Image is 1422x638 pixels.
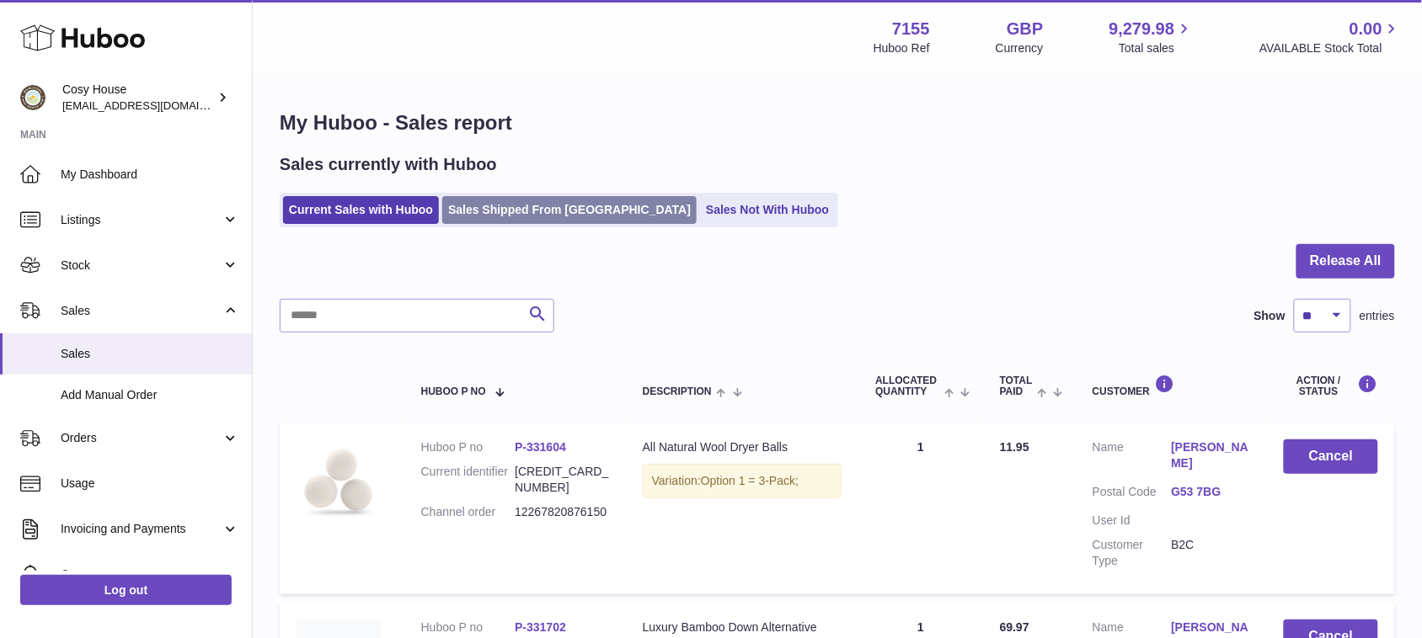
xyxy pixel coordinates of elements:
[1172,537,1251,569] dd: B2C
[1093,537,1172,569] dt: Customer Type
[421,464,516,496] dt: Current identifier
[421,439,516,455] dt: Huboo P no
[515,620,566,634] a: P-331702
[1296,244,1395,279] button: Release All
[643,464,842,498] div: Variation:
[62,82,214,114] div: Cosy House
[1254,308,1286,324] label: Show
[61,258,222,274] span: Stock
[20,575,232,605] a: Log out
[515,504,609,520] dd: 12267820876150
[283,196,439,224] a: Current Sales with Huboo
[1172,439,1251,471] a: [PERSON_NAME]
[61,566,239,582] span: Cases
[1007,18,1043,40] strong: GBP
[421,504,516,520] dt: Channel order
[61,476,239,492] span: Usage
[1350,18,1382,40] span: 0.00
[515,440,566,454] a: P-331604
[20,85,45,110] img: info@wholesomegoods.com
[1093,513,1172,529] dt: User Id
[1259,18,1402,56] a: 0.00 AVAILABLE Stock Total
[421,619,516,635] dt: Huboo P no
[442,196,697,224] a: Sales Shipped From [GEOGRAPHIC_DATA]
[61,346,239,362] span: Sales
[61,303,222,319] span: Sales
[875,375,939,397] span: ALLOCATED Quantity
[1284,375,1378,397] div: Action / Status
[61,521,222,537] span: Invoicing and Payments
[280,109,1395,136] h1: My Huboo - Sales report
[1109,18,1175,40] span: 9,279.98
[280,153,497,176] h2: Sales currently with Huboo
[892,18,930,40] strong: 7155
[61,167,239,183] span: My Dashboard
[61,430,222,446] span: Orders
[701,474,799,487] span: Option 1 = 3-Pack;
[1284,439,1378,474] button: Cancel
[1093,439,1172,476] dt: Name
[1093,484,1172,504] dt: Postal Code
[421,386,486,397] span: Huboo P no
[61,387,239,403] span: Add Manual Order
[996,40,1044,56] div: Currency
[643,439,842,455] div: All Natural Wool Dryer Balls
[1259,40,1402,56] span: AVAILABLE Stock Total
[61,212,222,228] span: Listings
[1172,484,1251,500] a: G53 7BG
[858,423,983,593] td: 1
[874,40,930,56] div: Huboo Ref
[643,386,712,397] span: Description
[1000,620,1029,634] span: 69.97
[62,98,248,112] span: [EMAIL_ADDRESS][DOMAIN_NAME]
[297,439,381,524] img: wool-dryer-balls-3-pack.png
[515,464,609,496] dd: [CREDIT_CARD_NUMBER]
[700,196,835,224] a: Sales Not With Huboo
[1000,440,1029,454] span: 11.95
[1000,375,1033,397] span: Total paid
[1119,40,1194,56] span: Total sales
[1360,308,1395,324] span: entries
[1109,18,1195,56] a: 9,279.98 Total sales
[1093,375,1250,397] div: Customer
